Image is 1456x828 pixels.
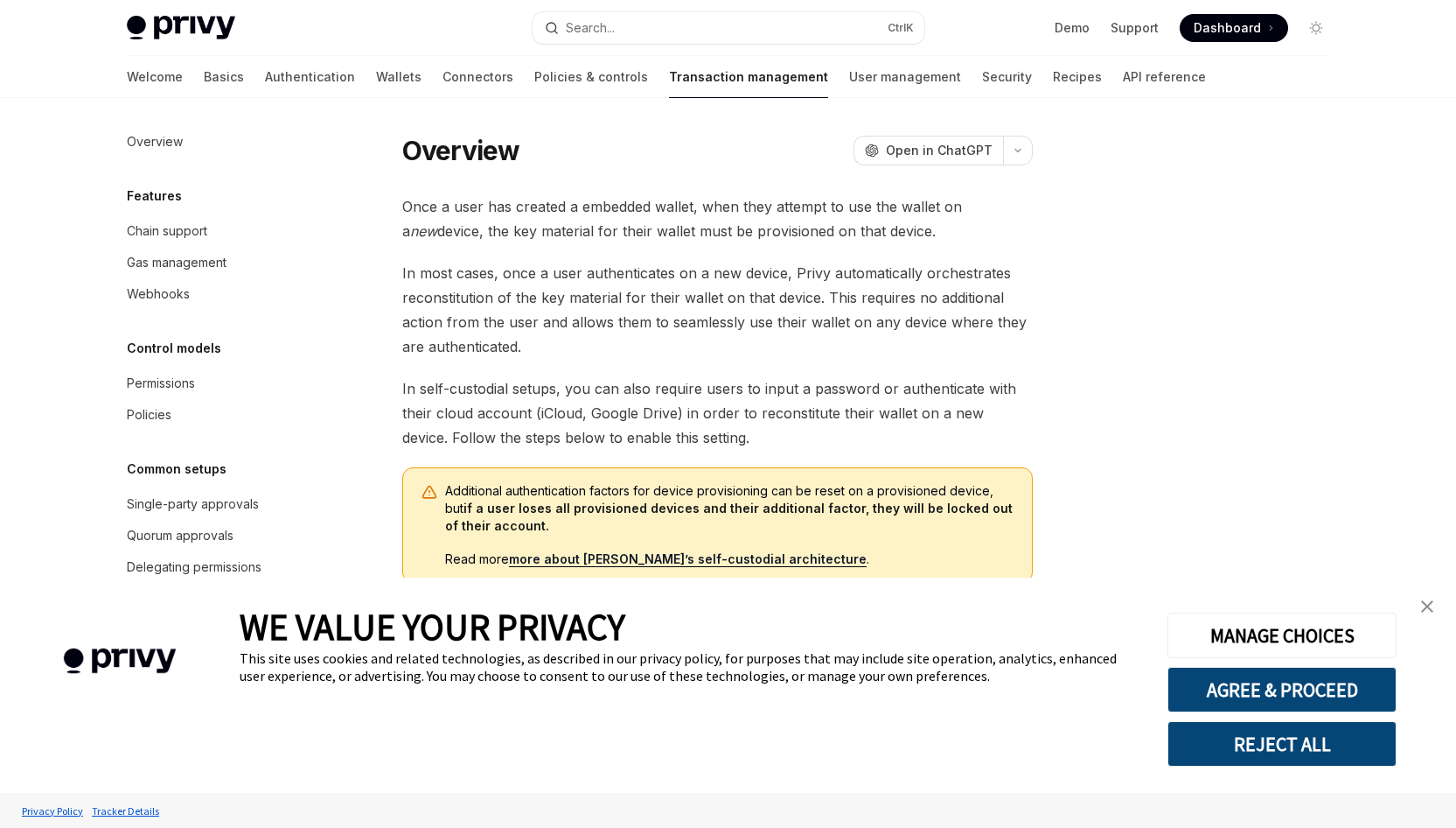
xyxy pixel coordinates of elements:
a: Connectors [442,56,513,98]
button: MANAGE CHOICES [1167,613,1397,658]
a: Chain support [113,215,337,247]
a: Policies [113,399,337,431]
div: Gas management [127,252,226,273]
a: Recipes [1053,56,1102,98]
div: Search... [566,18,615,39]
a: Tracker Details [87,796,164,826]
img: company logo [26,623,213,699]
button: AGREE & PROCEED [1167,667,1397,712]
span: Additional authentication factors for device provisioning can be reset on a provisioned device, but [445,482,1014,535]
div: Chain support [127,221,207,242]
a: Single-party approvals [113,488,337,520]
div: Quorum approvals [127,525,233,546]
strong: if a user loses all provisioned devices and their additional factor, they will be locked out of t... [445,501,1013,533]
h5: Common setups [127,459,226,480]
a: Gas management [113,247,337,278]
em: new [410,222,437,240]
a: Webhooks [113,278,337,310]
button: Open search [533,12,924,44]
h5: Features [127,186,182,207]
a: Wallets [376,56,421,98]
a: Security [982,56,1032,98]
span: Open in ChatGPT [886,142,993,159]
a: Basics [204,56,244,98]
svg: Warning [421,484,438,502]
a: Dashboard [1180,14,1288,42]
a: API reference [1123,56,1206,98]
a: Authentication [265,56,355,98]
span: In self-custodial setups, you can also require users to input a password or authenticate with the... [402,376,1033,450]
span: Dashboard [1194,19,1261,37]
a: Policies & controls [534,56,648,98]
span: Ctrl K [888,21,914,35]
span: Read more . [445,551,1014,568]
span: WE VALUE YOUR PRIVACY [240,604,625,649]
img: close banner [1421,600,1433,613]
a: Support [1111,19,1159,37]
div: Permissions [127,373,195,394]
div: Overview [127,131,183,152]
h1: Overview [402,135,520,166]
button: REJECT ALL [1167,721,1397,767]
a: Quorum approvals [113,520,337,551]
a: User management [849,56,961,98]
a: Permissions [113,368,337,399]
a: Demo [1055,19,1090,37]
div: This site uses cookies and related technologies, as described in our privacy policy, for purposes... [240,649,1141,684]
a: Delegating permissions [113,551,337,583]
a: Transaction management [669,56,828,98]
img: light logo [127,16,235,40]
div: Single-party approvals [127,494,259,515]
div: Policies [127,404,171,425]
div: Webhooks [127,284,190,305]
a: Welcome [127,56,183,98]
a: close banner [1410,589,1445,624]
div: Delegating permissions [127,557,261,578]
span: Once a user has created a embedded wallet, when they attempt to use the wallet on a device, the k... [402,194,1033,243]
a: Privacy Policy [17,796,87,826]
a: more about [PERSON_NAME]’s self-custodial architecture [509,551,867,567]
button: Open in ChatGPT [853,136,1003,165]
span: In most cases, once a user authenticates on a new device, Privy automatically orchestrates recons... [402,261,1033,359]
h5: Control models [127,338,221,359]
a: Overview [113,126,337,158]
button: Toggle dark mode [1302,14,1330,42]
